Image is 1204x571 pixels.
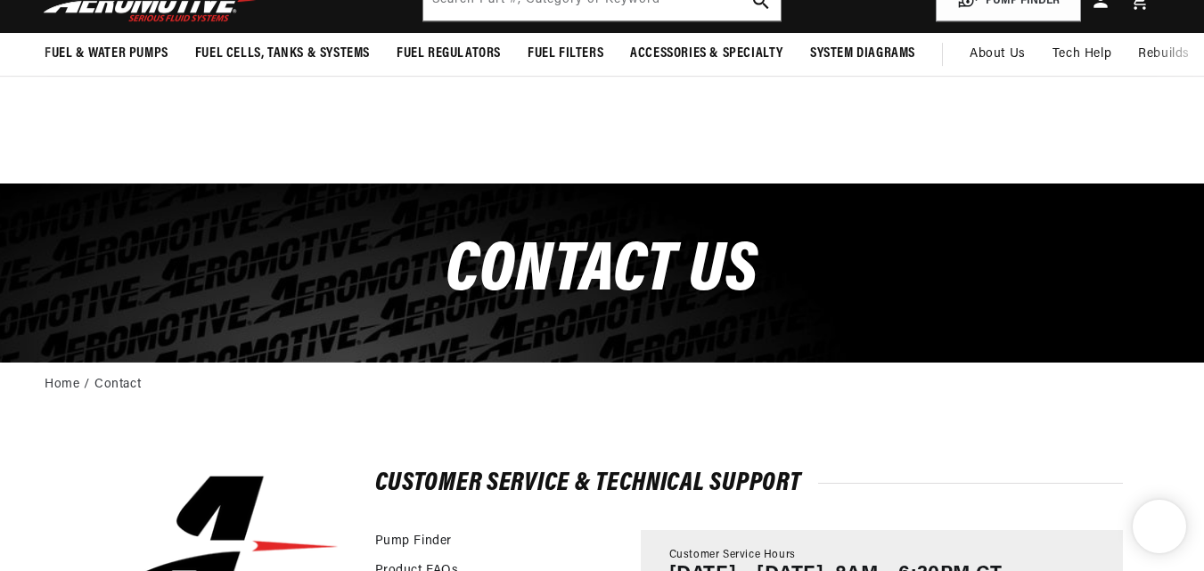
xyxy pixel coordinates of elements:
[195,45,370,63] span: Fuel Cells, Tanks & Systems
[45,375,1159,395] nav: breadcrumbs
[617,33,797,75] summary: Accessories & Specialty
[31,33,182,75] summary: Fuel & Water Pumps
[528,45,603,63] span: Fuel Filters
[1138,45,1190,64] span: Rebuilds
[45,45,168,63] span: Fuel & Water Pumps
[1125,33,1203,76] summary: Rebuilds
[375,472,1123,494] h2: Customer Service & Technical Support
[94,375,141,395] a: Contact
[970,47,1026,61] span: About Us
[182,33,383,75] summary: Fuel Cells, Tanks & Systems
[810,45,915,63] span: System Diagrams
[1039,33,1125,76] summary: Tech Help
[797,33,929,75] summary: System Diagrams
[446,237,758,307] span: CONTACt us
[669,548,796,563] span: Customer Service Hours
[45,375,79,395] a: Home
[375,532,453,551] a: Pump Finder
[630,45,783,63] span: Accessories & Specialty
[397,45,501,63] span: Fuel Regulators
[514,33,617,75] summary: Fuel Filters
[1052,45,1111,64] span: Tech Help
[383,33,514,75] summary: Fuel Regulators
[956,33,1039,76] a: About Us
